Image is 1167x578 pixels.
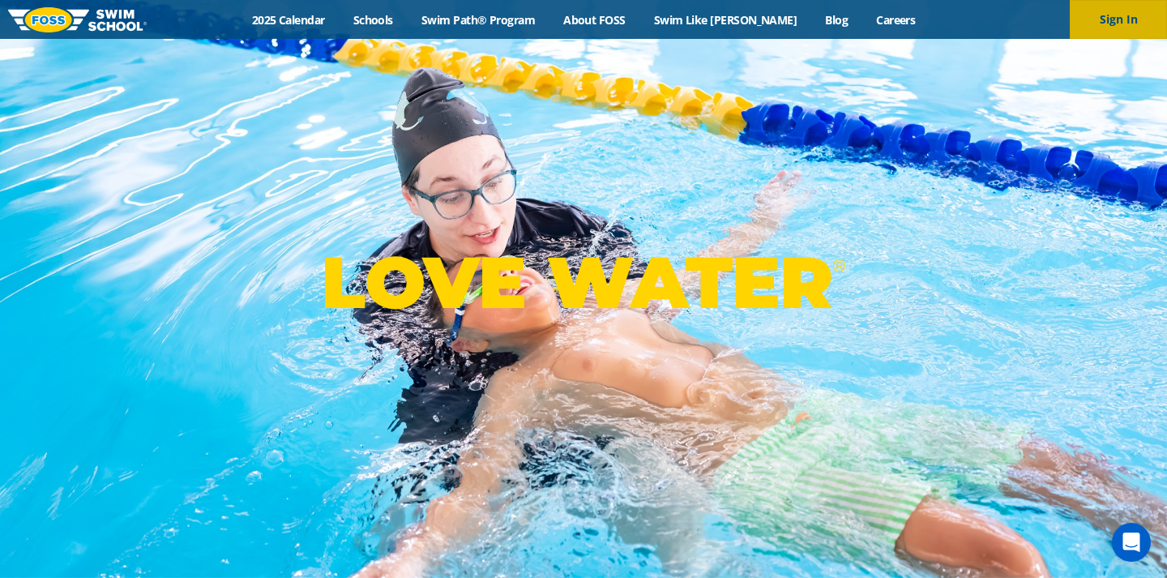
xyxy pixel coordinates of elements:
sup: ® [832,255,845,276]
a: Schools [339,12,407,28]
div: Open Intercom Messenger [1112,523,1151,562]
p: LOVE WATER [321,239,845,326]
a: Swim Path® Program [407,12,549,28]
a: Careers [862,12,930,28]
a: About FOSS [549,12,640,28]
a: Swim Like [PERSON_NAME] [639,12,811,28]
a: 2025 Calendar [237,12,339,28]
a: Blog [811,12,862,28]
img: FOSS Swim School Logo [8,7,147,32]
